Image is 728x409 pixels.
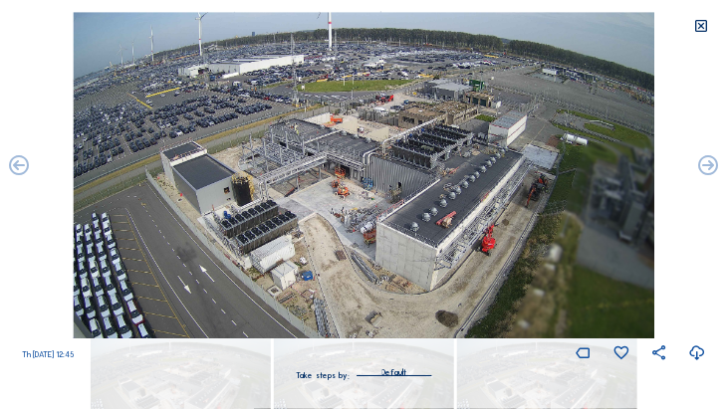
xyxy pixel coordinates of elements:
i: Forward [7,155,31,179]
i: Back [697,155,721,179]
span: Th [DATE] 12:45 [22,349,74,359]
div: Default [358,363,432,375]
div: Take steps by: [297,371,351,379]
img: Image [73,12,655,339]
div: Default [382,363,407,381]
